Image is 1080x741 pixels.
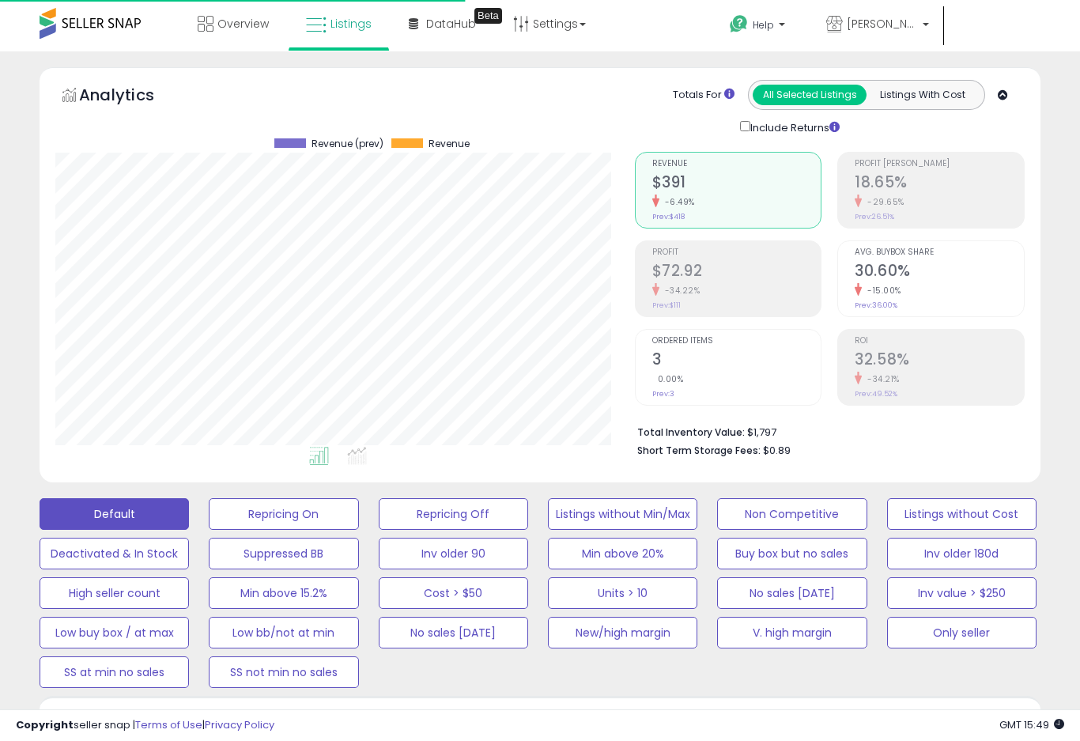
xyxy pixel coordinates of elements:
h2: 3 [652,350,821,372]
button: Units > 10 [548,577,697,609]
h2: $72.92 [652,262,821,283]
span: Revenue [429,138,470,149]
span: Listings [330,16,372,32]
h2: 18.65% [855,173,1024,195]
button: New/high margin [548,617,697,648]
h5: Analytics [79,84,185,110]
span: Avg. Buybox Share [855,248,1024,257]
small: Prev: 3 [652,389,674,399]
i: Get Help [729,14,749,34]
button: SS at min no sales [40,656,189,688]
button: High seller count [40,577,189,609]
strong: Copyright [16,717,74,732]
button: Default [40,498,189,530]
button: Listings With Cost [866,85,980,105]
small: -15.00% [862,285,901,297]
small: Prev: 36.00% [855,301,897,310]
h2: $391 [652,173,821,195]
button: Min above 15.2% [209,577,358,609]
span: [PERSON_NAME] & Co [847,16,918,32]
button: Listings without Cost [887,498,1037,530]
span: $0.89 [763,443,791,458]
button: Inv older 180d [887,538,1037,569]
b: Short Term Storage Fees: [637,444,761,457]
button: Repricing Off [379,498,528,530]
h2: 32.58% [855,350,1024,372]
small: Prev: 49.52% [855,389,897,399]
button: Repricing On [209,498,358,530]
a: Terms of Use [135,717,202,732]
small: -29.65% [862,196,904,208]
span: ROI [855,337,1024,346]
div: seller snap | | [16,718,274,733]
div: Include Returns [728,118,859,136]
span: Revenue [652,160,821,168]
button: Min above 20% [548,538,697,569]
button: No sales [DATE] [717,577,867,609]
button: Buy box but no sales [717,538,867,569]
h2: 30.60% [855,262,1024,283]
div: Tooltip anchor [474,8,502,24]
small: -34.21% [862,373,900,385]
span: Profit [PERSON_NAME] [855,160,1024,168]
span: DataHub [426,16,476,32]
small: Prev: $418 [652,212,685,221]
div: Totals For [673,88,734,103]
button: Inv older 90 [379,538,528,569]
span: Help [753,18,774,32]
button: Inv value > $250 [887,577,1037,609]
small: Prev: $111 [652,301,681,310]
span: Ordered Items [652,337,821,346]
button: All Selected Listings [753,85,867,105]
button: SS not min no sales [209,656,358,688]
span: Overview [217,16,269,32]
li: $1,797 [637,422,1013,440]
small: Prev: 26.51% [855,212,894,221]
button: Cost > $50 [379,577,528,609]
button: Non Competitive [717,498,867,530]
button: No sales [DATE] [379,617,528,648]
span: Revenue (prev) [312,138,383,149]
small: -6.49% [659,196,695,208]
a: Privacy Policy [205,717,274,732]
span: 2025-08-17 15:49 GMT [999,717,1064,732]
b: Total Inventory Value: [637,425,745,439]
button: Low bb/not at min [209,617,358,648]
button: Only seller [887,617,1037,648]
button: Deactivated & In Stock [40,538,189,569]
a: Help [717,2,801,51]
small: 0.00% [652,373,684,385]
button: V. high margin [717,617,867,648]
button: Listings without Min/Max [548,498,697,530]
span: Profit [652,248,821,257]
button: Low buy box / at max [40,617,189,648]
button: Suppressed BB [209,538,358,569]
small: -34.22% [659,285,700,297]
